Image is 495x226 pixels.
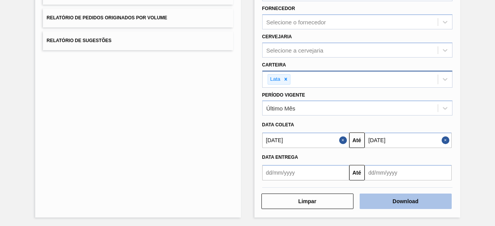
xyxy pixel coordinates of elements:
button: Limpar [261,194,353,209]
button: Até [349,133,365,148]
label: Carteira [262,62,286,68]
button: Relatório de Sugestões [43,31,233,50]
label: Cervejaria [262,34,292,39]
span: Relatório de Sugestões [47,38,112,43]
input: dd/mm/yyyy [262,133,349,148]
span: Relatório de Pedidos Originados por Volume [47,15,167,20]
span: Data coleta [262,122,294,127]
label: Período Vigente [262,92,305,98]
div: Lata [268,75,282,84]
input: dd/mm/yyyy [365,133,452,148]
input: dd/mm/yyyy [262,165,349,180]
div: Selecione o fornecedor [266,19,326,25]
button: Download [360,194,452,209]
label: Fornecedor [262,6,295,11]
button: Até [349,165,365,180]
input: dd/mm/yyyy [365,165,452,180]
span: Data entrega [262,155,298,160]
button: Close [339,133,349,148]
div: Selecione a cervejaria [266,47,324,53]
button: Relatório de Pedidos Originados por Volume [43,8,233,27]
div: Último Mês [266,105,295,112]
button: Close [442,133,452,148]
